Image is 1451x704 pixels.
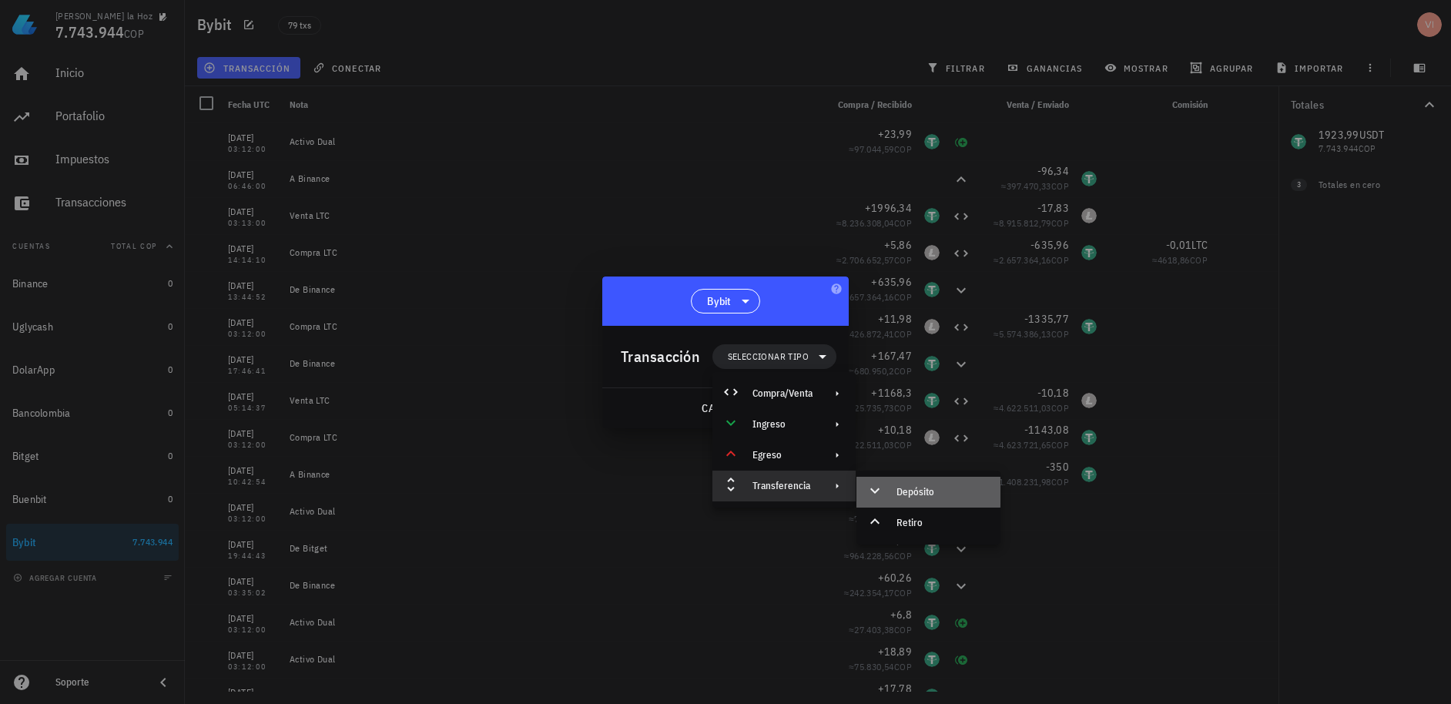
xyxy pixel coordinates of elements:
[896,486,988,498] div: Depósito
[712,409,856,440] div: Ingreso
[695,394,765,422] button: cancelar
[752,480,813,492] div: Transferencia
[728,349,809,364] span: Seleccionar tipo
[712,471,856,501] div: Transferencia
[896,517,988,529] div: Retiro
[752,387,813,400] div: Compra/Venta
[701,401,759,415] span: cancelar
[707,293,731,309] span: Bybit
[712,440,856,471] div: Egreso
[712,378,856,409] div: Compra/Venta
[621,344,700,369] div: Transacción
[752,449,813,461] div: Egreso
[752,418,813,431] div: Ingreso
